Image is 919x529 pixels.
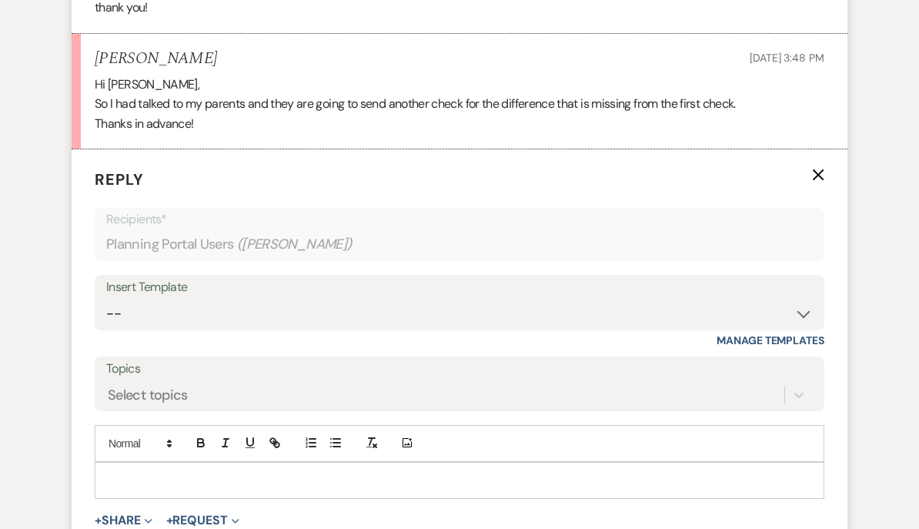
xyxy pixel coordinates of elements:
[237,235,353,256] span: ( [PERSON_NAME] )
[166,515,173,527] span: +
[750,52,824,65] span: [DATE] 3:48 PM
[95,515,102,527] span: +
[106,230,813,260] div: Planning Portal Users
[95,95,824,115] p: So I had talked to my parents and they are going to send another check for the difference that is...
[95,515,152,527] button: Share
[108,385,188,406] div: Select topics
[106,359,813,381] label: Topics
[106,277,813,300] div: Insert Template
[166,515,239,527] button: Request
[106,210,813,230] p: Recipients*
[95,170,144,190] span: Reply
[95,75,824,95] p: Hi [PERSON_NAME],
[95,115,824,135] p: Thanks in advance!
[717,334,824,348] a: Manage Templates
[95,50,217,69] h5: [PERSON_NAME]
